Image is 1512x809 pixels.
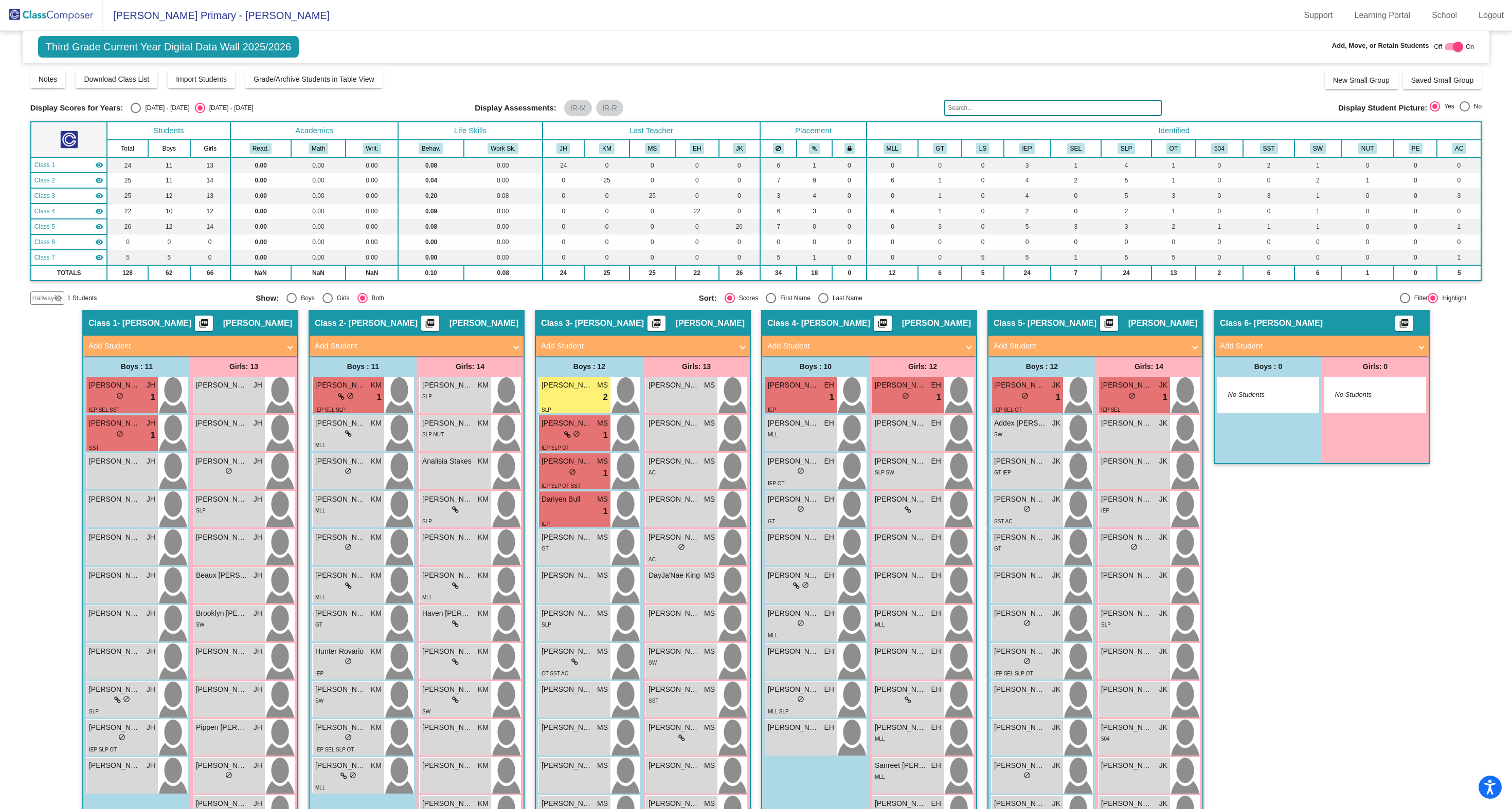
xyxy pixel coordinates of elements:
td: 0 [1394,234,1437,250]
td: 2 [1101,204,1151,219]
mat-expansion-panel-header: Add Student [536,336,750,356]
td: 1 [1151,204,1195,219]
td: 7 [760,173,797,188]
td: 0 [1394,219,1437,234]
td: 13 [190,157,230,173]
td: 0.00 [291,234,346,250]
td: 0 [918,234,962,250]
span: Display Student Picture: [1338,103,1427,113]
td: 0 [543,173,584,188]
td: 26 [719,219,760,234]
td: 0 [719,173,760,188]
td: 0 [832,188,867,204]
mat-icon: picture_as_pdf [650,318,662,333]
button: Download Class List [76,70,157,88]
td: 0 [719,204,760,219]
mat-expansion-panel-header: Add Student [988,336,1202,356]
td: 0 [584,157,629,173]
td: 0 [797,219,832,234]
td: 3 [1051,219,1101,234]
td: 0 [584,204,629,219]
button: Print Students Details [1100,316,1118,331]
span: Grade/Archive Students in Table View [254,75,374,83]
td: 1 [1151,173,1195,188]
button: New Small Group [1325,71,1398,89]
th: 504 Plan [1196,140,1244,157]
td: 0 [1437,234,1481,250]
td: 0.00 [291,204,346,219]
td: 0 [148,234,190,250]
button: JH [556,143,570,154]
button: Print Students Details [874,316,892,331]
td: 6 [867,173,918,188]
td: 5 [1101,173,1151,188]
button: GT [933,143,947,154]
td: 0 [675,157,719,173]
td: 0 [629,204,675,219]
td: 0 [543,234,584,250]
td: 0 [962,219,1003,234]
th: Academics [230,122,399,140]
td: 0 [584,188,629,204]
th: Last Teacher [543,122,760,140]
th: Occupational Therapy IEP [1151,140,1195,157]
td: 0 [543,204,584,219]
td: 0.00 [230,234,291,250]
td: 0.00 [346,173,398,188]
button: SLP [1118,143,1135,154]
span: Notes [39,75,58,83]
td: 0.08 [464,188,543,204]
span: Class 2 [34,176,55,185]
button: JK [733,143,746,154]
td: 0 [832,204,867,219]
button: Saved Small Group [1403,71,1482,89]
td: 0 [1243,173,1294,188]
td: 25 [629,188,675,204]
mat-panel-title: Add Student [88,340,280,352]
button: EH [690,143,704,154]
a: Learning Portal [1346,7,1419,24]
button: Print Students Details [1395,316,1413,331]
mat-icon: picture_as_pdf [197,318,210,333]
td: 12 [148,219,190,234]
button: MS [645,143,660,154]
span: Display Assessments: [475,103,556,113]
td: 4 [1101,157,1151,173]
td: 0 [629,173,675,188]
td: 0.00 [291,173,346,188]
td: No teacher - Michelle Dunlap [31,234,107,250]
td: 0 [1051,204,1101,219]
td: 0.20 [398,188,463,204]
td: 2 [1051,173,1101,188]
td: 6 [760,204,797,219]
mat-radio-group: Select an option [131,103,253,113]
th: Multi Language Learner [867,140,918,157]
mat-icon: visibility [95,176,103,185]
mat-icon: visibility [95,192,103,200]
mat-panel-title: Add Student [1220,340,1411,352]
td: 0.00 [346,204,398,219]
button: Print Students Details [421,316,439,331]
td: 0 [867,219,918,234]
td: 1 [918,188,962,204]
th: Girls [190,140,230,157]
th: Students [107,122,230,140]
td: 14 [190,219,230,234]
button: IEP [1019,143,1035,154]
td: 10 [148,204,190,219]
td: 11 [148,173,190,188]
span: Saved Small Group [1411,76,1473,84]
div: No [1470,102,1482,111]
th: Michelle Schulz [629,140,675,157]
td: 0 [962,204,1003,219]
a: Logout [1470,7,1512,24]
td: 0 [867,234,918,250]
th: SST Referral [1243,140,1294,157]
th: Placement [760,122,867,140]
td: 25 [107,188,148,204]
td: 3 [1151,188,1195,204]
th: Life Skills [398,122,542,140]
td: 13 [190,188,230,204]
td: 1 [797,157,832,173]
td: 0.08 [398,219,463,234]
